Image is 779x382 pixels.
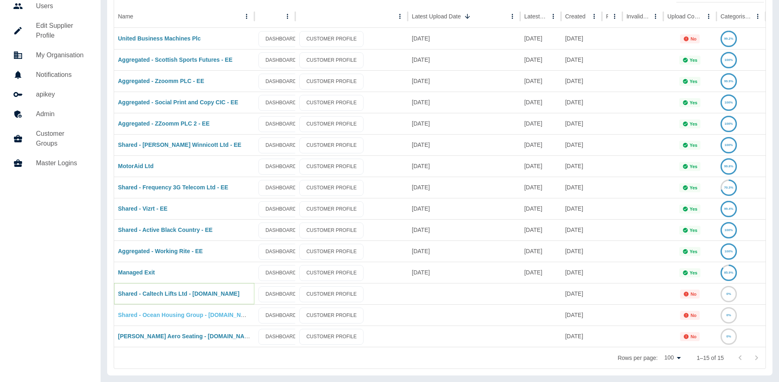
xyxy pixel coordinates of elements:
div: 29 Jul 2025 [520,92,561,113]
div: 29 Jul 2025 [520,113,561,134]
button: Sort [462,11,473,22]
a: 100% [721,142,737,148]
div: 14 Jul 2025 [520,240,561,262]
a: Admin [7,104,94,124]
div: 12 Aug 2025 [408,134,520,155]
text: 100% [725,58,733,62]
div: 06 Aug 2025 [561,198,602,219]
button: Latest Usage column menu [548,11,559,22]
text: 99.2% [724,37,734,40]
a: Aggregated - Working Rite - EE [118,248,203,254]
a: DASHBOARD [258,116,303,132]
text: 100% [725,228,733,232]
p: Yes [690,249,698,254]
a: DASHBOARD [258,31,303,47]
div: 06 Aug 2025 [561,49,602,70]
div: Not all required reports for this customer were uploaded for the latest usage month. [680,311,700,320]
a: Aggregated - Social Print and Copy CIC - EE [118,99,238,106]
text: 70.3% [724,186,734,189]
a: Edit Supplier Profile [7,16,94,45]
a: DASHBOARD [258,95,303,111]
div: 17 Jul 2025 [520,49,561,70]
div: 06 Aug 2025 [561,219,602,240]
a: 100% [721,56,737,63]
p: Yes [690,164,698,169]
h5: Notifications [36,70,88,80]
a: Aggregated - ZZoomm PLC 2 - EE [118,120,210,127]
div: 06 Aug 2025 [561,304,602,326]
a: 0% [721,290,737,297]
p: 1–15 of 15 [697,354,724,362]
div: 06 Aug 2025 [408,240,520,262]
a: 70.3% [721,184,737,191]
div: 12 Aug 2025 [408,113,520,134]
a: 99.2% [721,35,737,42]
a: CUSTOMER PROFILE [299,329,364,345]
a: CUSTOMER PROFILE [299,52,364,68]
a: 99.4% [721,205,737,212]
a: DASHBOARD [258,244,303,260]
button: column menu [394,11,406,22]
div: Categorised [721,13,751,20]
a: MotorAid Ltd [118,163,154,169]
div: 29 Jul 2025 [520,70,561,92]
button: column menu [282,11,293,22]
text: 100% [725,101,733,104]
button: Created column menu [588,11,600,22]
div: Ref [606,13,608,20]
div: 05 Aug 2025 [408,262,520,283]
text: 99.8% [724,164,734,168]
a: Aggregated - Zzoomm PLC - EE [118,78,204,84]
text: 0% [726,335,731,338]
div: Created [565,13,586,20]
div: 17 Jul 2025 [520,219,561,240]
a: CUSTOMER PROFILE [299,159,364,175]
button: Ref column menu [609,11,620,22]
a: CUSTOMER PROFILE [299,222,364,238]
p: Yes [690,100,698,105]
div: 06 Aug 2025 [408,219,520,240]
p: Rows per page: [617,354,658,362]
div: Latest Usage [524,13,547,20]
text: 0% [726,292,731,296]
div: Not all required reports for this customer were uploaded for the latest usage month. [680,34,700,43]
div: 100 [661,352,683,364]
h5: apikey [36,90,88,99]
div: 05 Aug 2025 [561,28,602,49]
a: CUSTOMER PROFILE [299,180,364,196]
a: DASHBOARD [258,159,303,175]
a: DASHBOARD [258,74,303,90]
p: No [691,292,697,297]
p: Yes [690,185,698,190]
a: 100% [721,248,737,254]
a: CUSTOMER PROFILE [299,116,364,132]
text: 100% [725,249,733,253]
div: 13 Aug 2025 [408,28,520,49]
div: Latest Upload Date [412,13,461,20]
h5: Admin [36,109,88,119]
h5: Users [36,1,88,11]
a: CUSTOMER PROFILE [299,201,364,217]
a: Shared - Caltech Lifts Ltd - [DOMAIN_NAME] [118,290,240,297]
h5: Master Logins [36,158,88,168]
div: Not all required reports for this customer were uploaded for the latest usage month. [680,290,700,299]
div: 12 Aug 2025 [408,70,520,92]
a: 99.9% [721,78,737,84]
a: CUSTOMER PROFILE [299,95,364,111]
text: 0% [726,313,731,317]
p: No [691,334,697,339]
a: CUSTOMER PROFILE [299,286,364,302]
div: 12 Aug 2025 [561,113,602,134]
p: Yes [690,207,698,211]
a: DASHBOARD [258,329,303,345]
a: DASHBOARD [258,308,303,324]
div: Name [118,13,133,20]
a: My Organisation [7,45,94,65]
div: Not all required reports for this customer were uploaded for the latest usage month. [680,332,700,341]
text: 99.9% [724,79,734,83]
div: 07 Aug 2025 [520,134,561,155]
div: 08 Aug 2025 [520,28,561,49]
a: Managed Exit [118,269,155,276]
a: DASHBOARD [258,180,303,196]
a: CUSTOMER PROFILE [299,244,364,260]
